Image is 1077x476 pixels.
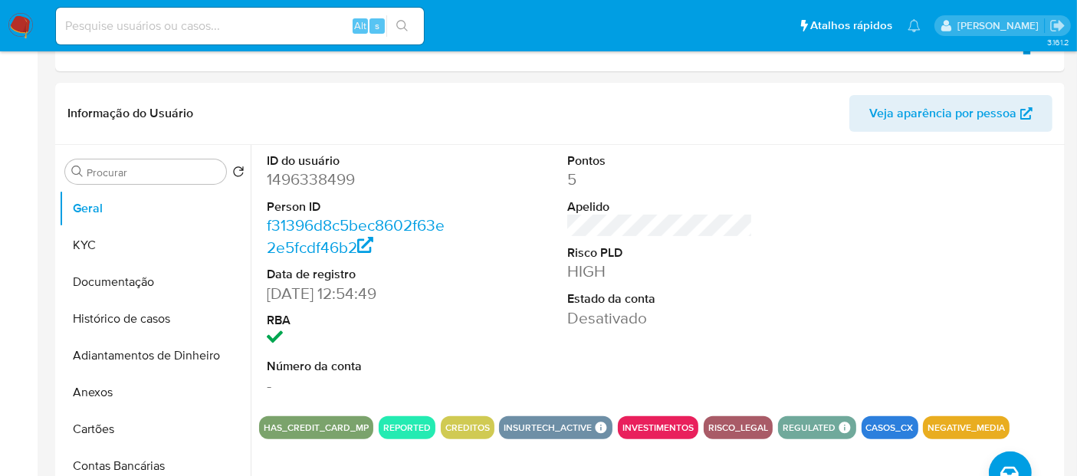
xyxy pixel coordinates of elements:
dt: Risco PLD [567,245,753,261]
dt: RBA [267,312,452,329]
button: Geral [59,190,251,227]
h1: Informação do Usuário [67,106,193,121]
a: Sair [1049,18,1066,34]
span: 3.161.2 [1047,36,1069,48]
dt: Pontos [567,153,753,169]
dt: Apelido [567,199,753,215]
button: search-icon [386,15,418,37]
a: f31396d8c5bec8602f63e2e5fcdf46b2 [267,214,445,258]
dd: [DATE] 12:54:49 [267,283,452,304]
span: s [375,18,379,33]
span: Atalhos rápidos [810,18,892,34]
span: Alt [354,18,366,33]
dt: Número da conta [267,358,452,375]
dd: - [267,375,452,396]
span: Veja aparência por pessoa [869,95,1016,132]
dt: ID do usuário [267,153,452,169]
a: Notificações [908,19,921,32]
button: Procurar [71,166,84,178]
dd: 5 [567,169,753,190]
dt: Estado da conta [567,291,753,307]
dd: HIGH [567,261,753,282]
input: Procurar [87,166,220,179]
button: Veja aparência por pessoa [849,95,1052,132]
button: KYC [59,227,251,264]
dd: 1496338499 [267,169,452,190]
button: Retornar ao pedido padrão [232,166,245,182]
button: Adiantamentos de Dinheiro [59,337,251,374]
button: Cartões [59,411,251,448]
input: Pesquise usuários ou casos... [56,16,424,36]
dd: Desativado [567,307,753,329]
button: Histórico de casos [59,300,251,337]
button: Anexos [59,374,251,411]
p: luciana.joia@mercadopago.com.br [957,18,1044,33]
button: Documentação [59,264,251,300]
dt: Data de registro [267,266,452,283]
dt: Person ID [267,199,452,215]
